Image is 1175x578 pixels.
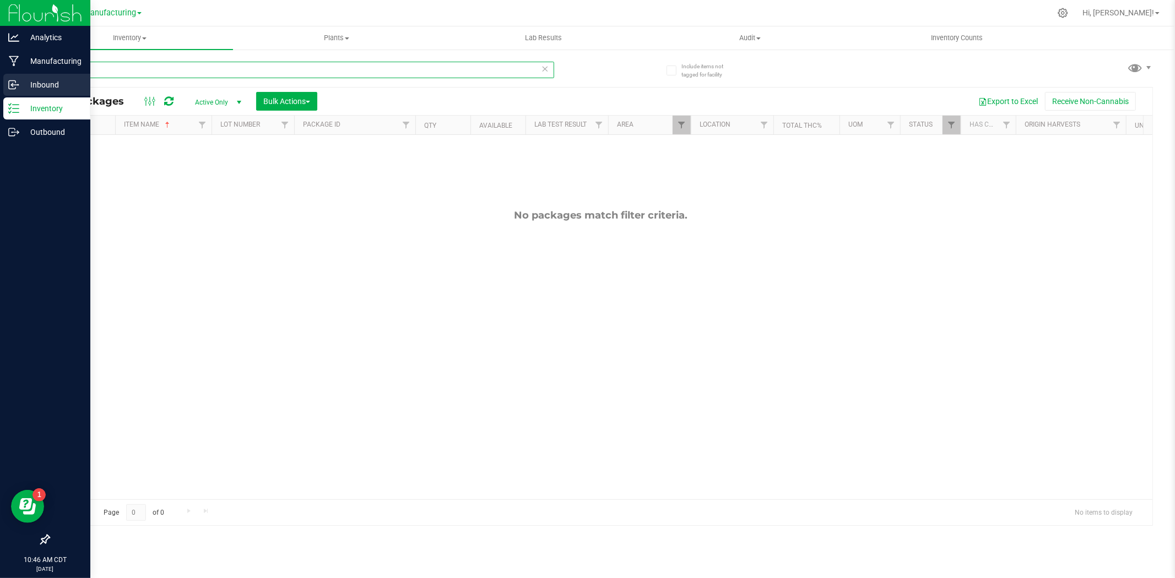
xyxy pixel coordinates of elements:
p: Outbound [19,126,85,139]
span: Plants [234,33,439,43]
a: Inventory Counts [853,26,1060,50]
a: Filter [397,116,415,134]
iframe: Resource center [11,490,44,523]
a: Filter [673,116,691,134]
span: All Packages [57,95,135,107]
span: Inventory [26,33,233,43]
input: Search Package ID, Item Name, SKU, Lot or Part Number... [48,62,554,78]
p: Analytics [19,31,85,44]
a: Filter [590,116,608,134]
a: Filter [998,116,1016,134]
span: Inventory Counts [916,33,998,43]
a: Location [700,121,730,128]
p: [DATE] [5,565,85,573]
a: Filter [1108,116,1126,134]
span: Bulk Actions [263,97,310,106]
p: Inventory [19,102,85,115]
inline-svg: Analytics [8,32,19,43]
a: Lot Number [220,121,260,128]
span: Lab Results [510,33,577,43]
span: Page of 0 [94,504,174,521]
a: Filter [755,116,773,134]
span: Audit [647,33,853,43]
a: Filter [193,116,212,134]
a: Lab Results [440,26,647,50]
a: Area [617,121,633,128]
a: Origin Harvests [1025,121,1080,128]
a: Audit [647,26,853,50]
th: Has COA [961,116,1016,135]
div: Manage settings [1056,8,1070,18]
a: Plants [233,26,440,50]
a: Item Name [124,121,172,128]
inline-svg: Inventory [8,103,19,114]
a: Lab Test Result [534,121,587,128]
span: No items to display [1066,504,1141,521]
a: Total THC% [782,122,822,129]
span: Hi, [PERSON_NAME]! [1082,8,1154,17]
div: No packages match filter criteria. [49,209,1152,221]
inline-svg: Manufacturing [8,56,19,67]
a: Package ID [303,121,340,128]
span: Include items not tagged for facility [681,62,737,79]
button: Export to Excel [971,92,1045,111]
p: Manufacturing [19,54,85,68]
span: Clear [542,62,549,76]
inline-svg: Inbound [8,79,19,90]
iframe: Resource center unread badge [33,488,46,501]
a: Filter [882,116,900,134]
p: Inbound [19,78,85,91]
a: Available [479,122,512,129]
a: Qty [424,122,436,129]
span: Manufacturing [83,8,136,18]
button: Bulk Actions [256,92,317,111]
a: Unit Cost [1135,122,1168,129]
a: Status [909,121,933,128]
p: 10:46 AM CDT [5,555,85,565]
a: Inventory [26,26,233,50]
a: UOM [848,121,863,128]
button: Receive Non-Cannabis [1045,92,1136,111]
a: Filter [276,116,294,134]
inline-svg: Outbound [8,127,19,138]
a: Filter [943,116,961,134]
